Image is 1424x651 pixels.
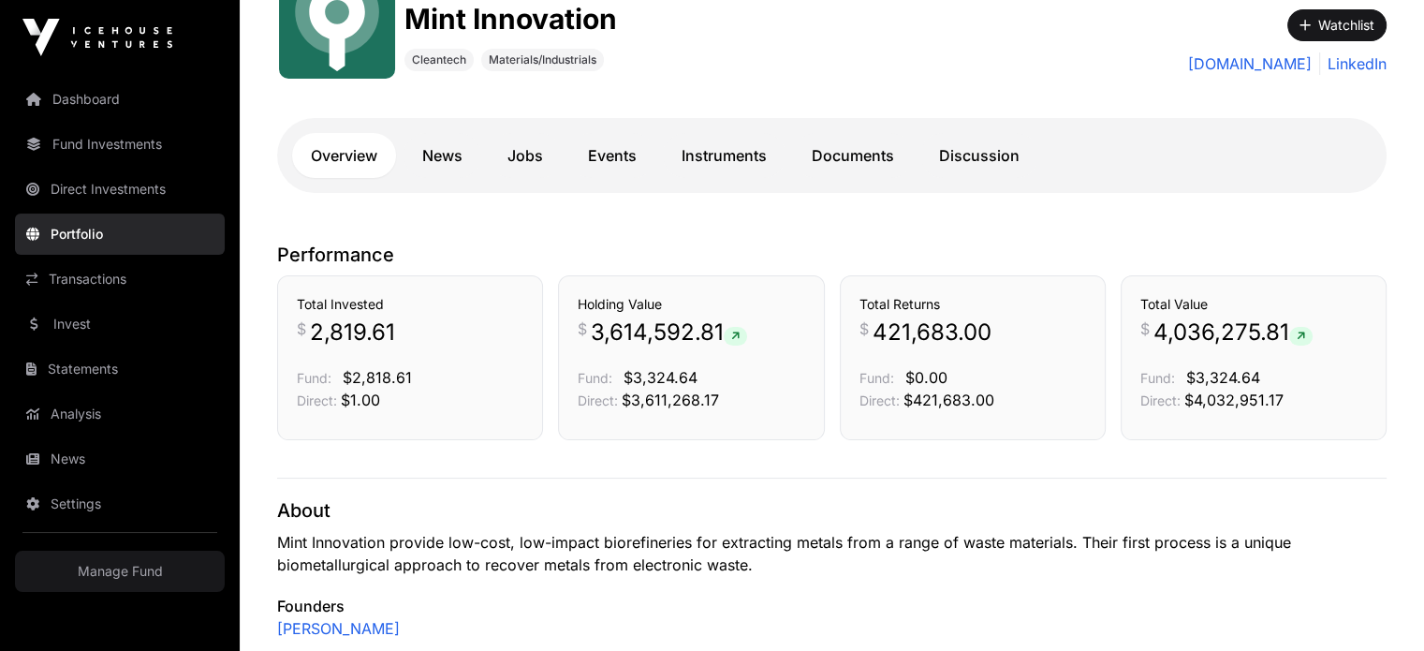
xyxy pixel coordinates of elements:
span: Fund: [1140,370,1175,386]
a: Invest [15,303,225,345]
a: [PERSON_NAME] [277,617,400,640]
p: Performance [277,242,1387,268]
a: News [15,438,225,480]
h3: Total Returns [859,295,1086,314]
p: Mint Innovation provide low-cost, low-impact biorefineries for extracting metals from a range of ... [277,531,1387,576]
a: Transactions [15,259,225,300]
a: Jobs [489,133,562,178]
span: 421,683.00 [873,318,991,348]
span: 3,614,592.81 [591,318,747,348]
h1: Mint Innovation [404,2,617,36]
a: Manage Fund [15,551,225,592]
a: Overview [292,133,396,178]
a: News [404,133,481,178]
span: $2,818.61 [343,368,412,387]
a: Direct Investments [15,169,225,210]
span: Direct: [578,392,618,408]
h3: Total Value [1140,295,1367,314]
button: Watchlist [1287,9,1387,41]
span: Fund: [578,370,612,386]
span: Fund: [297,370,331,386]
h3: Total Invested [297,295,523,314]
a: Fund Investments [15,124,225,165]
span: $ [1140,318,1150,340]
span: Cleantech [412,52,466,67]
a: Documents [793,133,913,178]
nav: Tabs [292,133,1372,178]
span: $421,683.00 [903,391,994,409]
p: About [277,497,1387,524]
span: Direct: [1140,392,1181,408]
a: Statements [15,348,225,390]
span: Direct: [297,392,337,408]
a: Dashboard [15,79,225,120]
a: Discussion [920,133,1038,178]
img: Icehouse Ventures Logo [22,19,172,56]
span: $ [297,318,306,340]
span: 2,819.61 [310,318,395,348]
iframe: Chat Widget [1330,561,1424,651]
p: Founders [277,595,1387,617]
span: $ [859,318,869,340]
a: Settings [15,483,225,525]
span: 4,036,275.81 [1153,318,1313,348]
span: $ [578,318,587,340]
span: $3,324.64 [624,368,697,387]
span: Fund: [859,370,894,386]
span: $0.00 [905,368,947,387]
a: Events [569,133,655,178]
span: $4,032,951.17 [1184,391,1284,409]
span: Direct: [859,392,900,408]
a: Instruments [663,133,785,178]
span: $3,324.64 [1186,368,1260,387]
span: $1.00 [341,391,380,409]
a: [DOMAIN_NAME] [1188,52,1312,75]
h3: Holding Value [578,295,804,314]
a: Analysis [15,393,225,435]
span: Materials/Industrials [489,52,596,67]
span: $3,611,268.17 [622,391,719,409]
a: Portfolio [15,214,225,255]
a: LinkedIn [1319,52,1387,75]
